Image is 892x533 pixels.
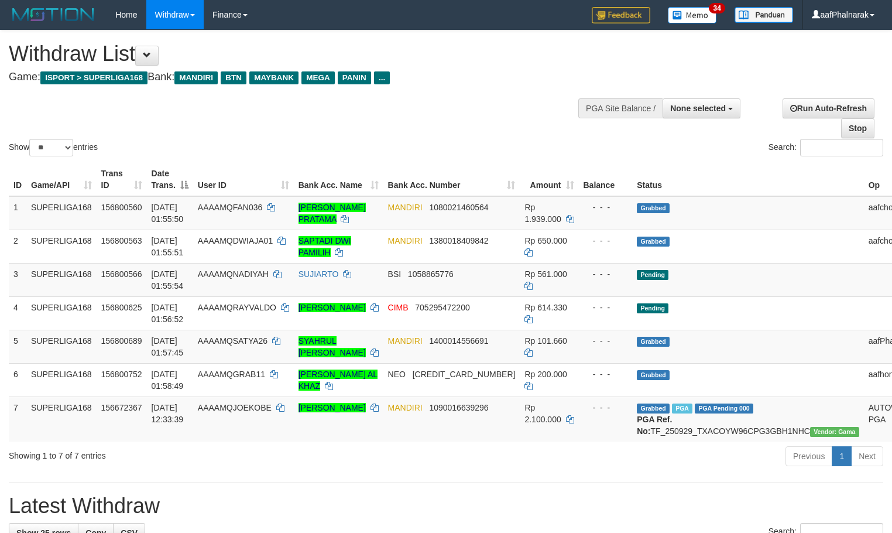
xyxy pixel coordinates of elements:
[9,139,98,156] label: Show entries
[152,336,184,357] span: [DATE] 01:57:45
[415,303,469,312] span: Copy 705295472200 to clipboard
[152,203,184,224] span: [DATE] 01:55:50
[9,42,583,66] h1: Withdraw List
[299,403,366,412] a: [PERSON_NAME]
[637,303,668,313] span: Pending
[101,236,142,245] span: 156800563
[9,296,26,330] td: 4
[198,336,267,346] span: AAAAMQSATYA26
[9,71,583,83] h4: Game: Bank:
[663,98,740,118] button: None selected
[249,71,299,84] span: MAYBANK
[299,303,366,312] a: [PERSON_NAME]
[524,269,567,279] span: Rp 561.000
[632,163,863,196] th: Status
[9,494,883,518] h1: Latest Withdraw
[524,370,567,379] span: Rp 200.000
[637,337,670,347] span: Grabbed
[429,236,488,245] span: Copy 1380018409842 to clipboard
[388,336,423,346] span: MANDIRI
[9,230,26,263] td: 2
[101,403,142,412] span: 156672367
[374,71,390,84] span: ...
[672,404,692,414] span: Marked by aafsengchandara
[637,237,670,247] span: Grabbed
[299,269,339,279] a: SUJIARTO
[338,71,371,84] span: PANIN
[810,427,859,437] span: Vendor URL: https://trx31.1velocity.biz
[429,336,488,346] span: Copy 1400014556691 to clipboard
[147,163,193,196] th: Date Trans.: activate to sort column descending
[388,370,406,379] span: NEO
[152,403,184,424] span: [DATE] 12:33:39
[388,303,409,312] span: CIMB
[9,330,26,363] td: 5
[198,236,273,245] span: AAAAMQDWIAJA01
[637,404,670,414] span: Grabbed
[670,104,726,113] span: None selected
[26,330,97,363] td: SUPERLIGA168
[769,139,883,156] label: Search:
[592,7,650,23] img: Feedback.jpg
[193,163,294,196] th: User ID: activate to sort column ascending
[578,98,663,118] div: PGA Site Balance /
[101,269,142,279] span: 156800566
[584,201,628,213] div: - - -
[9,263,26,296] td: 3
[524,303,567,312] span: Rp 614.330
[101,303,142,312] span: 156800625
[198,203,263,212] span: AAAAMQFAN036
[26,196,97,230] td: SUPERLIGA168
[40,71,147,84] span: ISPORT > SUPERLIGA168
[383,163,520,196] th: Bank Acc. Number: activate to sort column ascending
[101,336,142,346] span: 156800689
[388,403,423,412] span: MANDIRI
[198,403,272,412] span: AAAAMQJOEKOBE
[26,296,97,330] td: SUPERLIGA168
[841,118,874,138] a: Stop
[637,415,672,436] b: PGA Ref. No:
[29,139,73,156] select: Showentries
[524,403,561,424] span: Rp 2.100.000
[429,403,488,412] span: Copy 1090016639296 to clipboard
[221,71,246,84] span: BTN
[101,370,142,379] span: 156800752
[26,230,97,263] td: SUPERLIGA168
[579,163,633,196] th: Balance
[524,203,561,224] span: Rp 1.939.000
[174,71,218,84] span: MANDIRI
[632,397,863,442] td: TF_250929_TXACOYW96CPG3GBH1NHC
[524,336,567,346] span: Rp 101.660
[97,163,147,196] th: Trans ID: activate to sort column ascending
[584,302,628,313] div: - - -
[584,268,628,280] div: - - -
[520,163,578,196] th: Amount: activate to sort column ascending
[668,7,717,23] img: Button%20Memo.svg
[785,446,832,466] a: Previous
[299,236,351,257] a: SAPTADI DWI PAMILIH
[101,203,142,212] span: 156800560
[152,269,184,291] span: [DATE] 01:55:54
[152,303,184,324] span: [DATE] 01:56:52
[832,446,852,466] a: 1
[9,163,26,196] th: ID
[299,203,366,224] a: [PERSON_NAME] PRATAMA
[388,236,423,245] span: MANDIRI
[26,363,97,397] td: SUPERLIGA168
[9,445,363,462] div: Showing 1 to 7 of 7 entries
[709,3,725,13] span: 34
[584,368,628,380] div: - - -
[152,236,184,257] span: [DATE] 01:55:51
[26,397,97,442] td: SUPERLIGA168
[637,270,668,280] span: Pending
[152,370,184,391] span: [DATE] 01:58:49
[198,303,276,312] span: AAAAMQRAYVALDO
[26,263,97,296] td: SUPERLIGA168
[388,269,402,279] span: BSI
[413,370,516,379] span: Copy 5859458229319158 to clipboard
[26,163,97,196] th: Game/API: activate to sort column ascending
[524,236,567,245] span: Rp 650.000
[9,397,26,442] td: 7
[301,71,335,84] span: MEGA
[783,98,874,118] a: Run Auto-Refresh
